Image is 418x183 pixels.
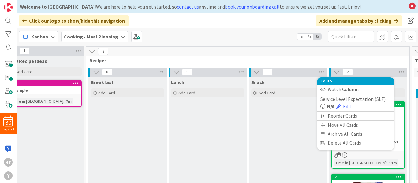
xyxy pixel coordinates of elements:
[20,4,96,10] b: Welcome to [GEOGRAPHIC_DATA]!
[8,80,82,107] a: 6A-sampleTime in [GEOGRAPHIC_DATA]:7m
[317,121,394,130] div: Move All Cards
[9,81,81,94] div: 6A-sample
[9,81,81,86] div: 6
[317,112,394,120] div: Reorder Cards
[320,95,391,103] div: Service Level Expectation (SLE)
[251,79,265,85] span: Snack
[102,68,112,76] span: 0
[16,69,35,75] span: Add Card...
[64,98,73,104] div: 7m
[317,138,394,147] div: Delete All Cards
[4,3,13,12] img: Visit kanbanzone.com
[313,34,322,40] span: 3x
[31,33,48,40] span: Kanban
[19,15,129,26] div: Click our logo to show/hide this navigation
[178,90,198,96] span: Add Card...
[20,3,406,10] div: We are here to help you get started, so anytime and to ensure we get you set up fast. Enjoy!
[225,4,280,10] a: book your onboarding call
[182,68,192,76] span: 0
[12,81,81,86] div: 6
[4,158,13,167] div: ht
[386,159,387,166] span: :
[259,90,278,96] span: Add Card...
[317,85,394,94] div: Watch Column
[342,68,353,76] span: 2
[327,103,334,110] b: N/A
[316,15,402,26] div: Add and manage tabs by clicking
[98,90,118,96] span: Add Card...
[317,130,394,138] div: Archive All Cards
[11,98,63,104] div: Time in [GEOGRAPHIC_DATA]
[89,57,402,64] span: Recipes
[334,159,386,166] div: Time in [GEOGRAPHIC_DATA]
[332,174,404,180] div: 2
[171,79,184,85] span: Lunch
[98,48,108,55] span: 2
[337,152,341,156] span: 1
[297,34,305,40] span: 1x
[9,86,81,94] div: A-sample
[8,58,47,64] span: New Recipe Ideas
[387,159,398,166] div: 11m
[19,47,30,55] span: 1
[328,31,374,42] input: Quick Filter...
[317,77,394,85] div: To Do
[64,34,118,40] b: Cooking - Meal Planning
[177,4,199,10] a: contact us
[305,34,313,40] span: 2x
[262,68,273,76] span: 0
[4,171,13,180] div: y
[6,121,11,125] span: 30
[335,175,404,179] div: 2
[336,103,352,110] a: Edit
[63,98,64,104] span: :
[91,79,114,85] span: Breakfast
